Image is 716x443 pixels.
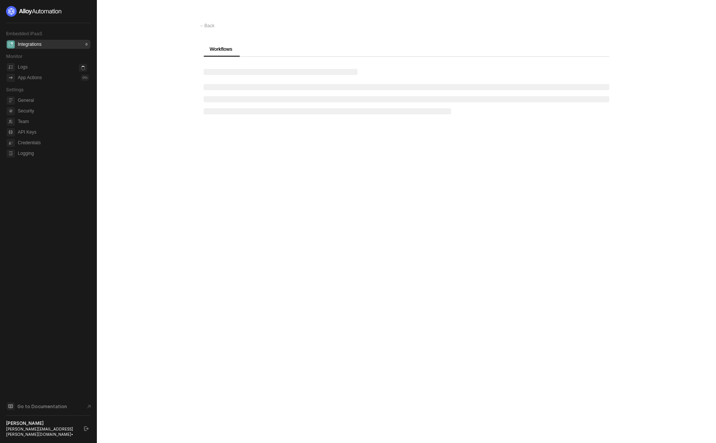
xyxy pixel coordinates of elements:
[6,6,62,17] img: logo
[200,23,215,29] div: Back
[6,402,91,411] a: Knowledge Base
[7,150,15,158] span: logging
[18,75,42,81] div: App Actions
[17,403,67,410] span: Go to Documentation
[7,63,15,71] span: icon-logs
[200,23,204,28] span: ←
[84,426,89,431] span: logout
[210,46,232,52] span: Workflows
[6,420,77,426] div: [PERSON_NAME]
[18,106,89,115] span: Security
[6,87,23,92] span: Settings
[7,107,15,115] span: security
[6,6,90,17] a: logo
[84,41,89,47] div: 0
[18,64,28,70] div: Logs
[18,138,89,147] span: Credentials
[7,139,15,147] span: credentials
[7,97,15,105] span: general
[6,53,23,59] span: Monitor
[6,426,77,437] div: [PERSON_NAME][EMAIL_ADDRESS][PERSON_NAME][DOMAIN_NAME] •
[81,75,89,81] div: 0 %
[6,31,42,36] span: Embedded iPaaS
[18,41,42,48] div: Integrations
[18,117,89,126] span: Team
[18,128,89,137] span: API Keys
[7,41,15,48] span: integrations
[79,64,87,72] span: icon-loader
[18,96,89,105] span: General
[7,118,15,126] span: team
[7,402,14,410] span: documentation
[85,403,93,410] span: document-arrow
[18,149,89,158] span: Logging
[7,128,15,136] span: api-key
[7,74,15,82] span: icon-app-actions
